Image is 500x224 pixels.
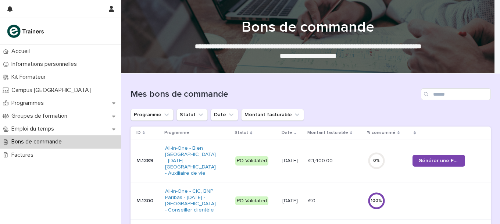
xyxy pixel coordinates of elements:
img: K0CqGN7SDeD6s4JG8KQk [6,24,46,39]
a: Générer une Facture [413,155,465,167]
p: Programme [164,129,189,137]
p: M.1300 [136,198,159,204]
div: PO Validated [235,196,268,206]
p: [DATE] [282,198,302,204]
input: Search [421,88,491,100]
div: PO Validated [235,156,268,166]
p: Statut [235,129,248,137]
span: Générer une Facture [418,158,459,163]
p: Programmes [8,100,50,107]
p: € 0 [308,196,317,204]
p: Accueil [8,48,36,55]
button: Programme [131,109,174,121]
a: All-in-One - CIC, BNP Paribas - [DATE] - [GEOGRAPHIC_DATA] - Conseiller clientèle [165,188,218,213]
p: Informations personnelles [8,61,83,68]
div: 0 % [368,158,385,163]
h1: Mes bons de commande [131,89,418,100]
p: Factures [8,152,39,159]
p: ID [136,129,141,137]
p: Bons de commande [8,138,68,145]
p: Campus [GEOGRAPHIC_DATA] [8,87,97,94]
a: All-in-One - Bien [GEOGRAPHIC_DATA] - [DATE] - [GEOGRAPHIC_DATA] - Auxiliaire de vie [165,145,218,176]
button: Statut [176,109,208,121]
tr: M.1389All-in-One - Bien [GEOGRAPHIC_DATA] - [DATE] - [GEOGRAPHIC_DATA] - Auxiliaire de vie PO Val... [131,139,491,182]
p: Montant facturable [307,129,348,137]
button: Montant facturable [241,109,304,121]
div: 100 % [368,198,385,203]
h1: Bons de commande [129,18,487,36]
p: Date [282,129,292,137]
p: Emploi du temps [8,125,60,132]
p: % consommé [367,129,396,137]
p: [DATE] [282,158,302,164]
p: € 1,400.00 [308,156,334,164]
p: M.1389 [136,158,159,164]
p: Kit Formateur [8,74,51,81]
tr: M.1300All-in-One - CIC, BNP Paribas - [DATE] - [GEOGRAPHIC_DATA] - Conseiller clientèle PO Valida... [131,182,491,219]
p: Groupes de formation [8,113,73,120]
button: Date [211,109,238,121]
